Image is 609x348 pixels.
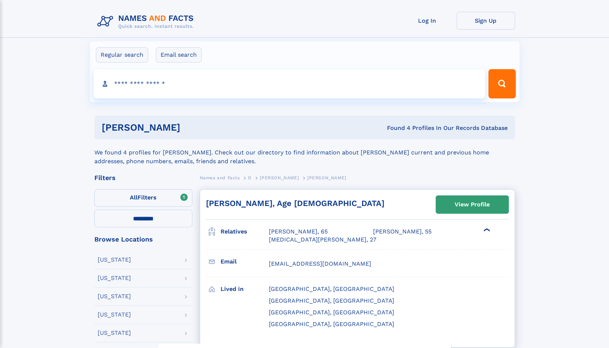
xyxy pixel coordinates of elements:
[102,123,284,132] h1: [PERSON_NAME]
[436,196,508,213] a: View Profile
[156,47,202,63] label: Email search
[96,47,148,63] label: Regular search
[269,321,394,328] span: [GEOGRAPHIC_DATA], [GEOGRAPHIC_DATA]
[373,228,432,236] a: [PERSON_NAME], 55
[206,199,384,208] a: [PERSON_NAME], Age [DEMOGRAPHIC_DATA]
[200,173,240,182] a: Names and Facts
[94,189,192,207] label: Filters
[455,196,490,213] div: View Profile
[269,260,371,267] span: [EMAIL_ADDRESS][DOMAIN_NAME]
[221,255,269,268] h3: Email
[98,275,131,281] div: [US_STATE]
[98,293,131,299] div: [US_STATE]
[130,194,138,201] span: All
[94,12,200,31] img: Logo Names and Facts
[94,69,485,98] input: search input
[248,175,252,180] span: D
[94,236,192,243] div: Browse Locations
[221,283,269,295] h3: Lived in
[269,297,394,304] span: [GEOGRAPHIC_DATA], [GEOGRAPHIC_DATA]
[94,175,192,181] div: Filters
[488,69,515,98] button: Search Button
[269,228,328,236] a: [PERSON_NAME], 65
[456,12,515,30] a: Sign Up
[269,236,376,244] a: [MEDICAL_DATA][PERSON_NAME], 27
[248,173,252,182] a: D
[221,225,269,238] h3: Relatives
[269,285,394,292] span: [GEOGRAPHIC_DATA], [GEOGRAPHIC_DATA]
[482,228,491,232] div: ❯
[260,173,299,182] a: [PERSON_NAME]
[307,175,346,180] span: [PERSON_NAME]
[283,124,508,132] div: Found 4 Profiles In Our Records Database
[98,257,131,263] div: [US_STATE]
[98,330,131,336] div: [US_STATE]
[94,139,515,166] div: We found 4 profiles for [PERSON_NAME]. Check out our directory to find information about [PERSON_...
[269,309,394,316] span: [GEOGRAPHIC_DATA], [GEOGRAPHIC_DATA]
[260,175,299,180] span: [PERSON_NAME]
[98,312,131,318] div: [US_STATE]
[398,12,456,30] a: Log In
